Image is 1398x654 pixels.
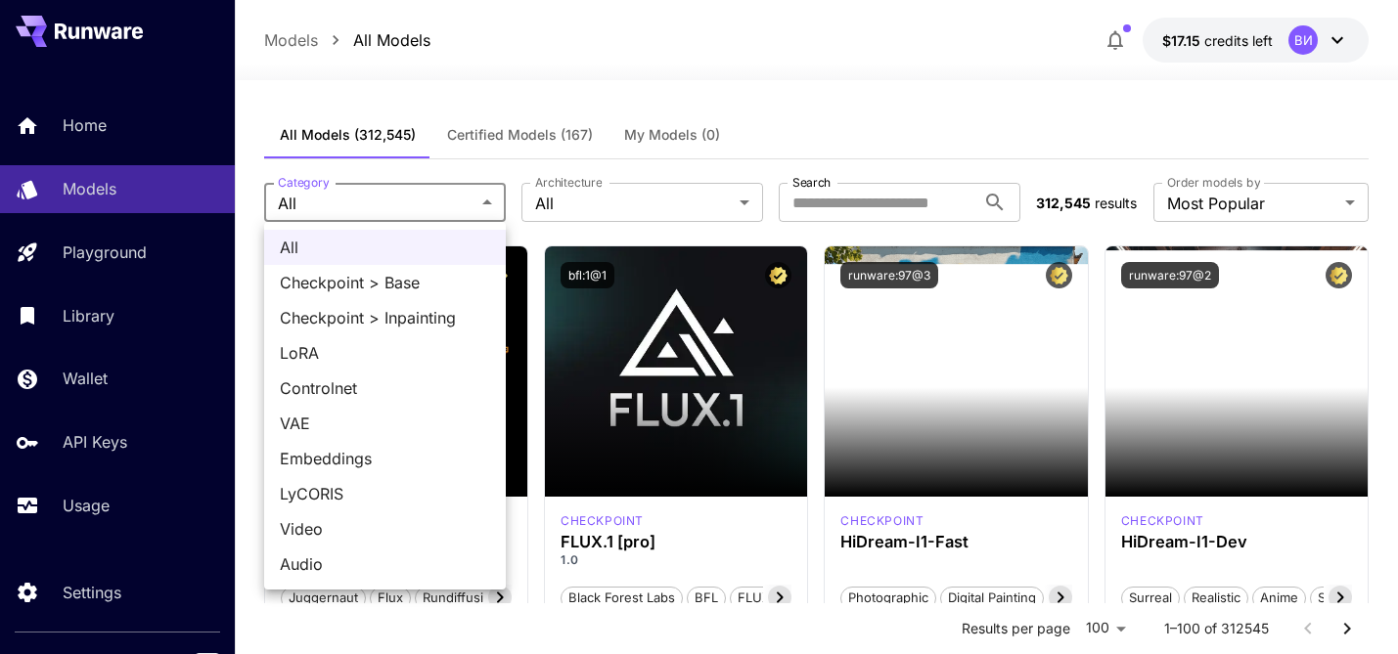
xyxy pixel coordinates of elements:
span: LoRA [280,341,490,365]
span: Video [280,517,490,541]
span: VAE [280,412,490,435]
span: Audio [280,552,490,576]
span: Controlnet [280,376,490,400]
span: Embeddings [280,447,490,470]
span: Checkpoint > Base [280,271,490,294]
span: Checkpoint > Inpainting [280,306,490,329]
span: LyCORIS [280,482,490,505]
span: All [280,236,490,259]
